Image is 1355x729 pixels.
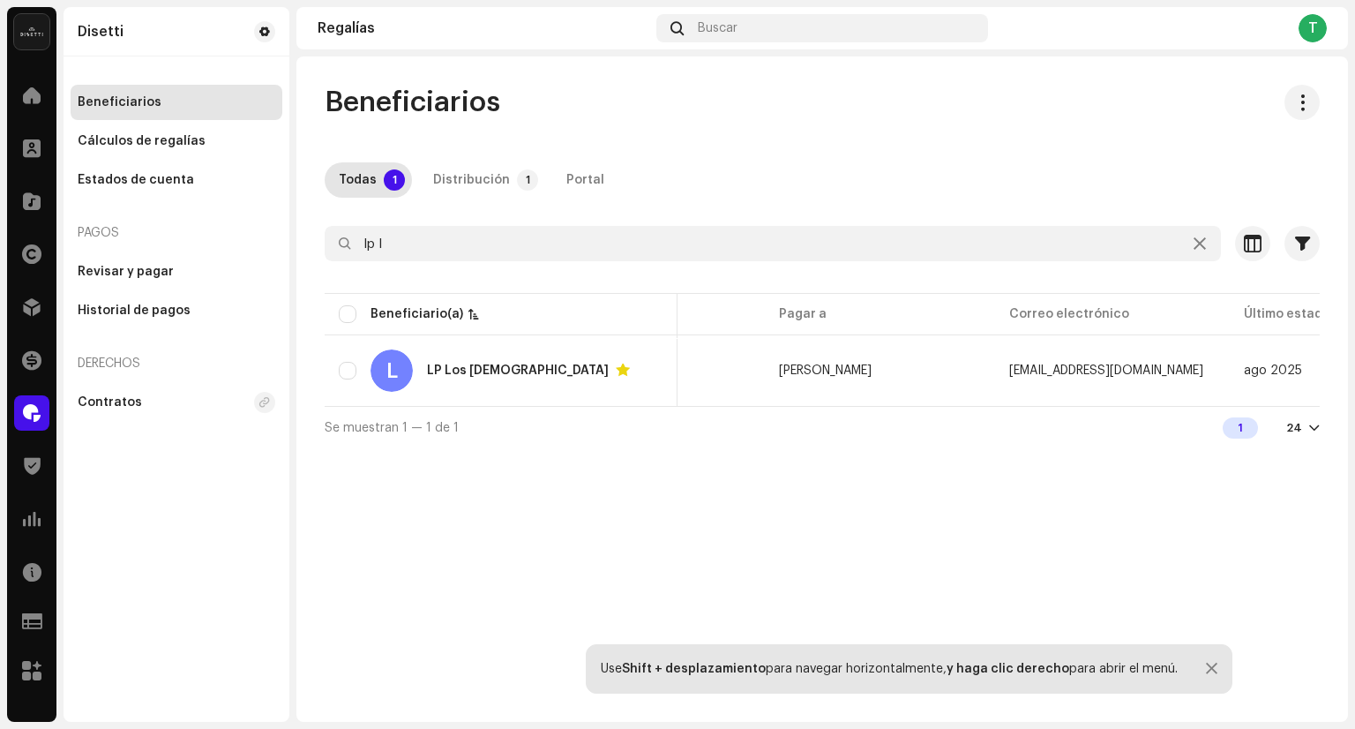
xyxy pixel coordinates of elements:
re-m-nav-item: Revisar y pagar [71,254,282,289]
re-a-nav-header: Pagos [71,212,282,254]
div: Portal [566,162,604,198]
span: Se muestran 1 — 1 de 1 [325,422,459,434]
strong: Shift + desplazamiento [622,663,766,675]
input: Buscar [325,226,1221,261]
div: Disetti [78,25,124,39]
span: Yeison Cuesta [779,364,872,377]
div: T [1299,14,1327,42]
span: Beneficiarios [325,85,500,120]
div: Contratos [78,395,142,410]
span: lp.losprofetas@hotmail.com [1009,364,1203,377]
div: Cálculos de regalías [78,134,206,148]
div: Historial de pagos [78,304,191,318]
div: Use para navegar horizontalmente, para abrir el menú. [601,662,1178,676]
span: Buscar [698,21,737,35]
re-m-nav-item: Historial de pagos [71,293,282,328]
div: Estados de cuenta [78,173,194,187]
re-m-nav-item: Estados de cuenta [71,162,282,198]
div: Revisar y pagar [78,265,174,279]
p-badge: 1 [517,169,538,191]
re-m-nav-item: Contratos [71,385,282,420]
strong: y haga clic derecho [947,663,1069,675]
div: Beneficiario(a) [371,305,463,323]
span: ago 2025 [1244,364,1302,377]
re-m-nav-item: Cálculos de regalías [71,124,282,159]
div: 24 [1286,421,1302,435]
div: L [371,349,413,392]
div: LP Los Profetas [427,364,609,377]
div: Regalías [318,21,649,35]
p-badge: 1 [384,169,405,191]
div: Todas [339,162,377,198]
div: Distribución [433,162,510,198]
img: 02a7c2d3-3c89-4098-b12f-2ff2945c95ee [14,14,49,49]
re-a-nav-header: Derechos [71,342,282,385]
re-m-nav-item: Beneficiarios [71,85,282,120]
div: 1 [1223,417,1258,439]
div: Beneficiarios [78,95,161,109]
